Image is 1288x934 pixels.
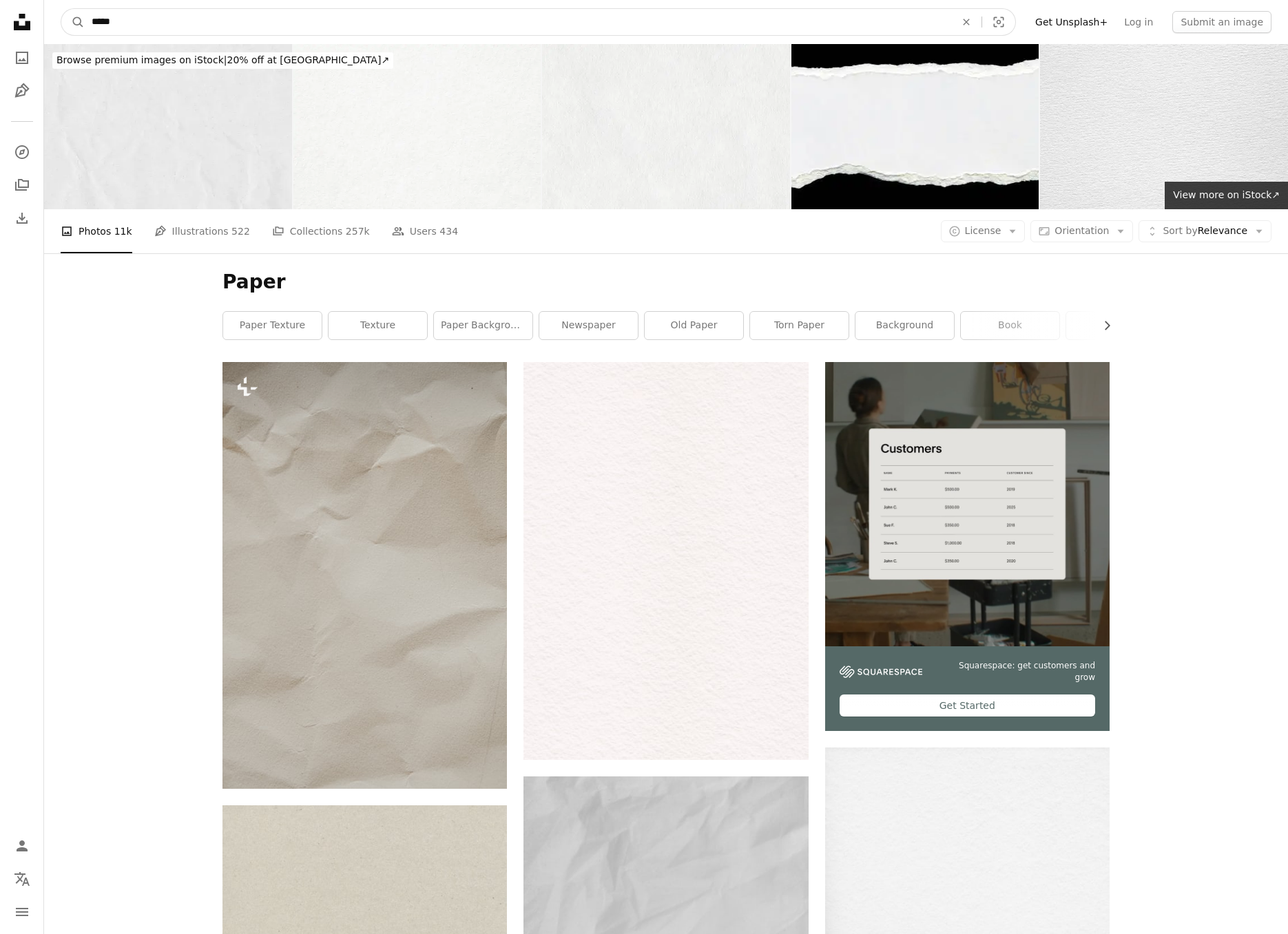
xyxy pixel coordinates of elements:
button: Orientation [1030,220,1133,242]
a: Get Unsplash+ [1027,11,1116,33]
a: Browse premium images on iStock|20% off at [GEOGRAPHIC_DATA]↗ [44,44,402,77]
a: Explore [8,138,36,166]
button: Sort byRelevance [1139,220,1271,242]
span: 20% off at [GEOGRAPHIC_DATA] ↗ [56,54,389,65]
a: Collections [8,171,36,199]
a: View more on iStock↗ [1165,182,1288,209]
a: Download History [8,204,36,232]
a: Log in / Sign up [8,832,36,860]
img: file-1747939376688-baf9a4a454ffimage [825,362,1110,646]
a: book [961,312,1059,339]
a: Illustrations [8,77,36,105]
button: Search Unsplash [61,9,85,35]
img: White recycled craft paper texture as background [542,44,790,209]
a: white painted wall with black line [523,555,808,567]
button: Language [8,865,36,893]
h1: Paper [222,270,1110,295]
span: Orientation [1055,225,1109,236]
a: Users 434 [392,209,458,253]
span: 257k [346,224,370,239]
a: newspaper [539,312,638,339]
button: Menu [8,898,36,926]
a: paper background [434,312,532,339]
a: a cell phone laying on top of a piece of paper [222,569,507,581]
button: Clear [951,9,981,35]
img: Cut or torn paper background textured isolated [791,44,1039,209]
a: paper texture [223,312,322,339]
div: Get Started [840,694,1095,717]
span: 434 [439,224,458,239]
a: Photos [8,44,36,72]
a: Home — Unsplash [8,8,36,39]
a: Squarespace: get customers and growGet Started [825,362,1110,731]
button: scroll list to the right [1094,312,1110,339]
span: Sort by [1163,225,1197,236]
img: White Watercolor Paper Texture Close Up [1040,44,1288,209]
img: a cell phone laying on top of a piece of paper [222,362,507,789]
a: torn paper [750,312,849,339]
a: background [855,312,954,339]
span: View more on iStock ↗ [1173,189,1280,200]
button: Submit an image [1172,11,1271,33]
a: Illustrations 522 [154,209,250,253]
img: Closeup of white crumpled paper for texture background [44,44,292,209]
img: file-1747939142011-51e5cc87e3c9 [840,666,922,678]
span: 522 [231,224,250,239]
a: old paper [645,312,743,339]
img: white paper background, fibrous cardboard texture for scrapbooking [293,44,541,209]
form: Find visuals sitewide [61,8,1016,36]
span: Relevance [1163,224,1247,238]
span: Browse premium images on iStock | [56,54,227,65]
span: Squarespace: get customers and grow [939,660,1095,683]
button: Visual search [982,9,1015,35]
button: License [941,220,1026,242]
a: papers [1066,312,1165,339]
a: Log in [1116,11,1161,33]
span: License [965,225,1001,236]
img: white painted wall with black line [523,362,808,761]
a: texture [329,312,427,339]
a: Collections 257k [272,209,370,253]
